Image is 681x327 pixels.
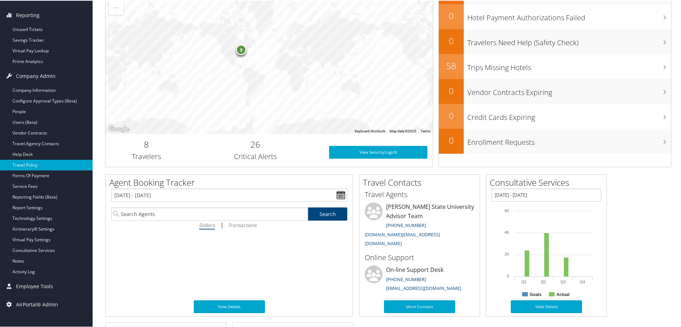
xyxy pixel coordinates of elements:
[521,279,527,283] text: Q1
[365,189,474,199] h3: Travel Agents
[386,284,461,291] a: [EMAIL_ADDRESS][DOMAIN_NAME]
[361,202,478,249] li: [PERSON_NAME] State University Advisor Team
[439,109,464,121] h2: 0
[580,279,585,283] text: Q4
[511,300,582,312] a: View Details
[561,279,566,283] text: Q3
[363,176,480,188] h2: Travel Contacts
[390,128,416,132] span: Map data ©2025
[236,43,246,54] div: 8
[556,291,570,296] text: Actual
[439,103,671,128] a: 0Credit Cards Expiring
[439,134,464,146] h2: 0
[193,138,318,150] h2: 26
[386,221,426,228] a: [PHONE_NUMBER]
[439,4,671,28] a: 0Hotel Payment Authorizations Failed
[199,221,215,228] i: Dollars
[439,53,671,78] a: 58Trips Missing Hotels
[111,151,182,161] h3: Travelers
[439,34,464,46] h2: 0
[16,6,40,23] span: Reporting
[505,251,509,255] tspan: 20
[467,33,671,47] h3: Travelers Need Help (Safety Check)
[107,124,131,133] img: Google
[194,300,265,312] a: View Details
[16,295,58,313] span: AirPortal® Admin
[111,207,308,220] input: Search Agents
[365,252,474,262] h3: Online Support
[308,207,348,220] a: Search
[365,231,440,246] a: [DOMAIN_NAME][EMAIL_ADDRESS][DOMAIN_NAME]
[467,58,671,72] h3: Trips Missing Hotels
[111,138,182,150] h2: 8
[355,128,385,133] button: Keyboard shortcuts
[439,78,671,103] a: 0Vendor Contracts Expiring
[421,128,431,132] a: Terms (opens in new tab)
[505,230,509,234] tspan: 40
[530,291,542,296] text: Goals
[467,9,671,22] h3: Hotel Payment Authorizations Failed
[439,28,671,53] a: 0Travelers Need Help (Safety Check)
[467,133,671,147] h3: Enrollment Requests
[507,273,509,278] tspan: 0
[193,151,318,161] h3: Critical Alerts
[107,124,131,133] a: Open this area in Google Maps (opens a new window)
[384,300,455,312] a: More Contacts
[228,221,256,228] i: Transactions
[439,59,464,71] h2: 58
[439,84,464,96] h2: 0
[490,176,607,188] h2: Consultative Services
[109,176,353,188] h2: Agent Booking Tracker
[439,9,464,21] h2: 0
[16,67,56,84] span: Company Admin
[329,145,427,158] a: View SecurityLogic®
[16,277,53,295] span: Employee Tools
[467,83,671,97] h3: Vendor Contracts Expiring
[111,220,347,229] div: |
[439,128,671,153] a: 0Enrollment Requests
[505,208,509,212] tspan: 60
[386,275,426,282] a: [PHONE_NUMBER]
[467,108,671,122] h3: Credit Cards Expiring
[541,279,546,283] text: Q2
[361,265,478,294] li: On-line Support Desk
